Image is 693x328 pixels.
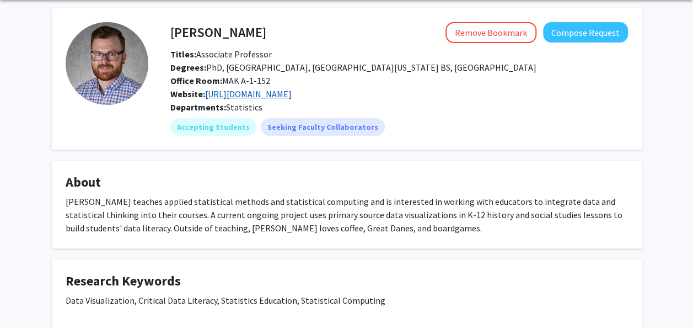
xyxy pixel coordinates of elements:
[261,118,385,136] mat-chip: Seeking Faculty Collaborators
[170,62,536,73] span: PhD, [GEOGRAPHIC_DATA], [GEOGRAPHIC_DATA][US_STATE] BS, [GEOGRAPHIC_DATA]
[170,49,196,60] b: Titles:
[8,278,47,320] iframe: Chat
[66,22,148,105] img: Profile Picture
[445,22,536,43] button: Remove Bookmark
[66,273,628,289] h4: Research Keywords
[170,75,222,86] b: Office Room:
[226,102,262,113] span: Statistics
[170,75,270,86] span: MAK A-1-152
[66,294,628,307] p: Data Visualization, Critical Data Literacy, Statistics Education, Statistical Computing
[170,88,205,99] b: Website:
[170,118,256,136] mat-chip: Accepting Students
[205,88,292,99] a: Opens in a new tab
[543,22,628,43] button: Compose Request to Bradford Dykes
[170,102,226,113] b: Departments:
[170,62,206,73] b: Degrees:
[66,174,628,191] h4: About
[66,195,628,235] div: [PERSON_NAME] teaches applied statistical methods and statistical computing and is interested in ...
[170,22,266,43] h4: [PERSON_NAME]
[170,49,272,60] span: Associate Professor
